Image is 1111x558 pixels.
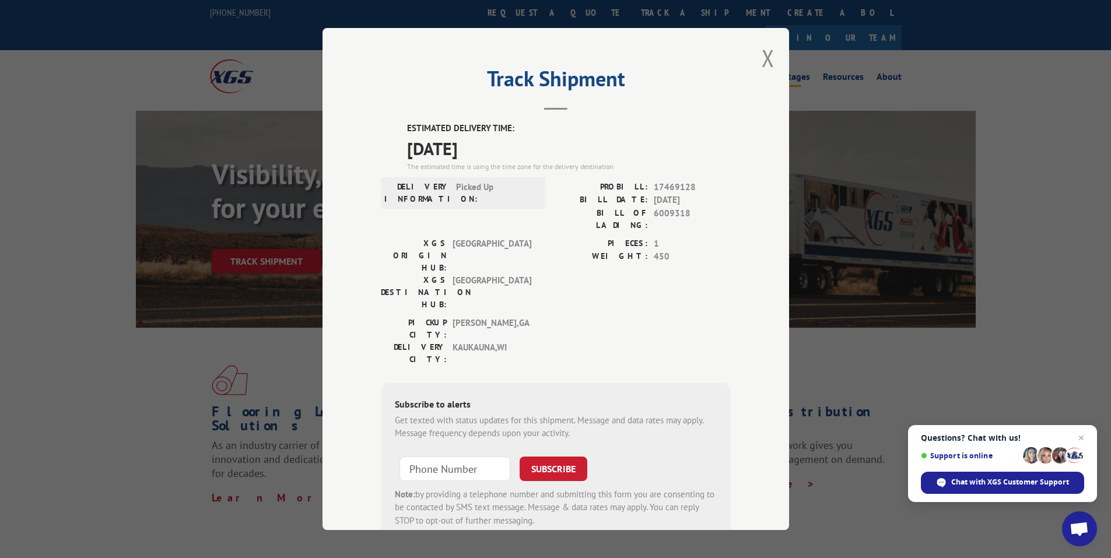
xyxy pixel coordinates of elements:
label: DELIVERY CITY: [381,341,447,365]
div: Get texted with status updates for this shipment. Message and data rates may apply. Message frequ... [395,413,717,440]
span: Questions? Chat with us! [921,433,1084,443]
label: XGS ORIGIN HUB: [381,237,447,273]
input: Phone Number [399,456,510,480]
span: 17469128 [654,180,731,194]
label: XGS DESTINATION HUB: [381,273,447,310]
span: [PERSON_NAME] , GA [453,316,531,341]
button: Close modal [762,43,774,73]
button: SUBSCRIBE [520,456,587,480]
label: PROBILL: [556,180,648,194]
span: Support is online [921,451,1019,460]
span: Picked Up [456,180,535,205]
label: PIECES: [556,237,648,250]
label: BILL DATE: [556,194,648,207]
h2: Track Shipment [381,71,731,93]
span: KAUKAUNA , WI [453,341,531,365]
span: Chat with XGS Customer Support [921,472,1084,494]
div: Subscribe to alerts [395,396,717,413]
span: 1 [654,237,731,250]
label: BILL OF LADING: [556,206,648,231]
span: [GEOGRAPHIC_DATA] [453,273,531,310]
label: PICKUP CITY: [381,316,447,341]
label: DELIVERY INFORMATION: [384,180,450,205]
label: ESTIMATED DELIVERY TIME: [407,122,731,135]
span: [GEOGRAPHIC_DATA] [453,237,531,273]
div: The estimated time is using the time zone for the delivery destination. [407,161,731,171]
span: 450 [654,250,731,264]
strong: Note: [395,488,415,499]
span: 6009318 [654,206,731,231]
span: Chat with XGS Customer Support [951,477,1069,487]
label: WEIGHT: [556,250,648,264]
span: [DATE] [654,194,731,207]
a: Open chat [1062,511,1097,546]
span: [DATE] [407,135,731,161]
div: by providing a telephone number and submitting this form you are consenting to be contacted by SM... [395,487,717,527]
